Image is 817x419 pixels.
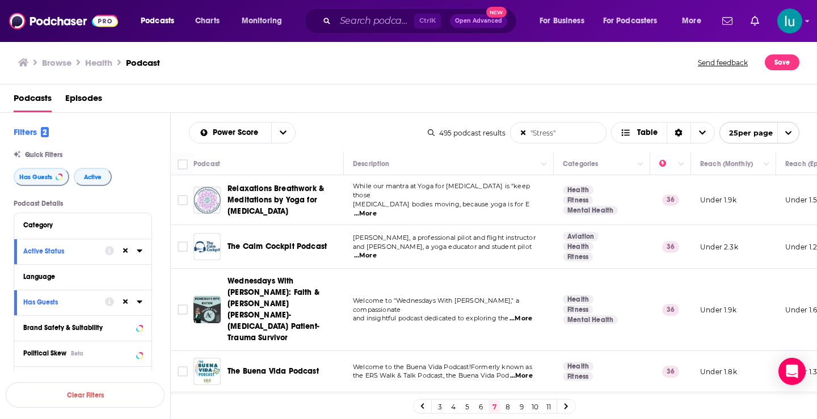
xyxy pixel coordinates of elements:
[85,57,112,68] h1: Health
[532,12,599,30] button: open menu
[25,151,62,159] span: Quick Filters
[193,296,221,323] img: Wednesdays With Watson: Faith & Trauma Amy Watson- PTSD Patient-Trauma Survivor
[563,362,593,371] a: Health
[23,221,135,229] div: Category
[193,233,221,260] a: The Calm Cockpit Podcast
[335,12,414,30] input: Search podcasts, credits, & more...
[14,126,49,137] h2: Filters
[23,324,133,332] div: Brand Safety & Suitability
[563,242,593,251] a: Health
[354,209,377,218] span: ...More
[23,295,105,309] button: Has Guests
[228,184,324,216] span: Relaxations Breathwork & Meditations by Yoga for [MEDICAL_DATA]
[65,89,102,112] span: Episodes
[700,305,736,315] p: Under 1.9k
[659,157,675,171] div: Power Score
[719,122,799,143] button: open menu
[461,400,473,413] a: 5
[353,371,509,379] span: the ERS Walk & Talk Podcast, the Buena Vida Pod
[178,304,188,315] span: Toggle select row
[667,122,690,143] div: Sort Direction
[455,18,502,24] span: Open Advanced
[765,54,799,70] button: Save
[563,252,593,261] a: Fitness
[354,251,377,260] span: ...More
[178,195,188,205] span: Toggle select row
[228,276,340,344] a: Wednesdays With [PERSON_NAME]: Faith & [PERSON_NAME] [PERSON_NAME]- [MEDICAL_DATA] Patient-Trauma...
[563,185,593,194] a: Health
[720,124,773,142] span: 25 per page
[353,200,529,208] span: [MEDICAL_DATA] bodies moving, because yoga is for E
[777,9,802,33] img: User Profile
[193,187,221,214] img: Relaxations Breathwork & Meditations by Yoga for Scleroderma
[84,174,102,180] span: Active
[509,314,532,323] span: ...More
[414,14,441,28] span: Ctrl K
[228,276,319,342] span: Wednesdays With [PERSON_NAME]: Faith & [PERSON_NAME] [PERSON_NAME]- [MEDICAL_DATA] Patient-Trauma...
[353,314,508,322] span: and insightful podcast dedicated to exploring the
[563,157,598,171] div: Categories
[242,13,282,29] span: Monitoring
[596,12,674,30] button: open menu
[228,366,319,377] a: The Buena Vida Podcast
[662,241,679,252] p: 36
[450,14,507,28] button: Open AdvancedNew
[353,363,532,371] span: Welcome to the Buena Vida Podcast!Formerly known as
[126,57,160,68] h3: Podcast
[603,13,658,29] span: For Podcasters
[14,89,52,112] a: Podcasts
[563,372,593,381] a: Fitness
[23,247,98,255] div: Active Status
[9,10,118,32] img: Podchaser - Follow, Share and Rate Podcasts
[448,400,459,413] a: 4
[662,304,679,315] p: 36
[540,13,584,29] span: For Business
[71,350,83,357] div: Beta
[563,206,618,215] a: Mental Health
[746,11,764,31] a: Show notifications dropdown
[675,158,688,171] button: Column Actions
[682,13,701,29] span: More
[434,400,445,413] a: 3
[674,12,715,30] button: open menu
[563,295,593,304] a: Health
[475,400,486,413] a: 6
[634,158,647,171] button: Column Actions
[228,241,327,252] a: The Calm Cockpit Podcast
[529,400,541,413] a: 10
[178,366,188,376] span: Toggle select row
[353,157,389,171] div: Description
[543,400,554,413] a: 11
[563,196,593,205] a: Fitness
[700,157,753,171] div: Reach (Monthly)
[563,232,599,241] a: Aviation
[611,122,715,143] h2: Choose View
[777,9,802,33] button: Show profile menu
[193,157,220,171] div: Podcast
[662,366,679,377] p: 36
[353,182,530,199] span: While our mantra at Yoga for [MEDICAL_DATA] is “keep those
[195,13,220,29] span: Charts
[23,320,142,335] button: Brand Safety & Suitability
[778,358,806,385] div: Open Intercom Messenger
[486,7,507,18] span: New
[23,346,142,360] button: Political SkewBeta
[23,273,135,281] div: Language
[189,122,296,143] h2: Choose List sort
[193,358,221,385] img: The Buena Vida Podcast
[228,242,327,251] span: The Calm Cockpit Podcast
[563,305,593,314] a: Fitness
[42,57,71,68] a: Browse
[760,158,773,171] button: Column Actions
[188,12,226,30] a: Charts
[41,127,49,137] span: 2
[428,129,506,137] div: 495 podcast results
[234,12,297,30] button: open menu
[315,8,528,34] div: Search podcasts, credits, & more...
[74,168,112,186] button: Active
[537,158,551,171] button: Column Actions
[700,195,736,205] p: Under 1.9k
